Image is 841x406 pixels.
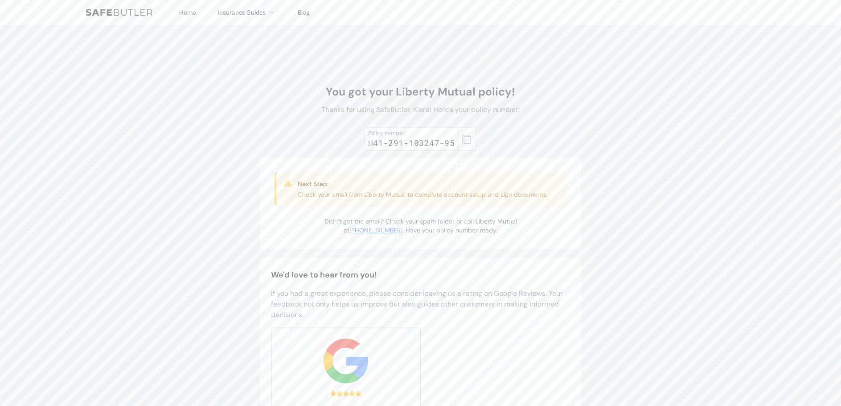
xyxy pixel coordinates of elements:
[330,390,361,397] div: 5.0
[298,179,548,188] h3: Next Step:
[368,129,455,137] div: Policy number
[324,339,368,383] img: google.svg
[298,190,548,199] p: Check your email from Liberty Mutual to complete account setup and sign documents.
[271,269,570,281] h2: We'd love to hear from you!
[368,137,455,149] div: H41-291-103247-95
[321,85,521,99] h1: You got your Liberty Mutual policy!
[179,8,196,17] a: Home
[271,288,570,320] p: If you had a great experience, please consider leaving us a rating on Google Reviews. Your feedba...
[298,8,310,17] a: Blog
[321,217,521,235] p: Didn’t get the email? Check your spam folder or call Liberty Mutual at . Have your policy number ...
[217,7,276,18] button: Insurance Guides
[349,226,402,234] a: [PHONE_NUMBER]
[321,103,521,117] p: Thanks for using SafeButler, Kiara! Here's your policy number:
[86,9,152,16] img: SafeButler Text Logo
